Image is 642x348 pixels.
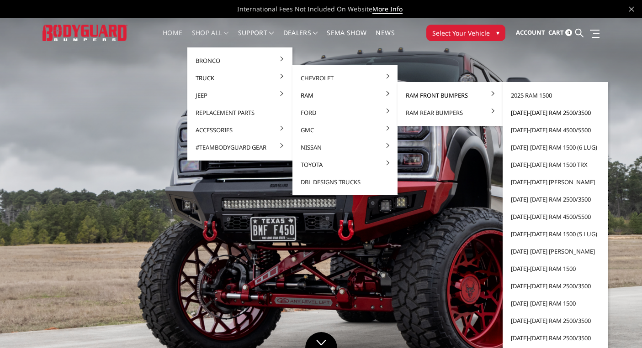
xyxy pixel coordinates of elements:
[296,104,394,121] a: Ford
[548,28,564,36] span: Cart
[516,21,545,45] a: Account
[506,329,604,347] a: [DATE]-[DATE] Ram 2500/3500
[506,104,604,121] a: [DATE]-[DATE] Ram 2500/3500
[327,30,366,47] a: SEMA Show
[296,139,394,156] a: Nissan
[283,30,318,47] a: Dealers
[506,87,604,104] a: 2025 Ram 1500
[296,87,394,104] a: Ram
[548,21,572,45] a: Cart 0
[191,121,289,139] a: Accessories
[305,332,337,348] a: Click to Down
[600,177,609,191] button: 2 of 5
[506,191,604,208] a: [DATE]-[DATE] Ram 2500/3500
[600,220,609,235] button: 5 of 5
[506,260,604,277] a: [DATE]-[DATE] Ram 1500
[432,28,490,38] span: Select Your Vehicle
[506,277,604,295] a: [DATE]-[DATE] Ram 2500/3500
[191,69,289,87] a: Truck
[600,206,609,220] button: 4 of 5
[496,28,499,37] span: ▾
[506,208,604,225] a: [DATE]-[DATE] Ram 4500/5500
[296,121,394,139] a: GMC
[401,87,499,104] a: Ram Front Bumpers
[516,28,545,36] span: Account
[296,156,394,173] a: Toyota
[376,30,394,47] a: News
[296,173,394,191] a: DBL Designs Trucks
[506,139,604,156] a: [DATE]-[DATE] Ram 1500 (6 lug)
[191,87,289,104] a: Jeep
[600,162,609,177] button: 1 of 5
[191,139,289,156] a: #TeamBodyguard Gear
[506,295,604,312] a: [DATE]-[DATE] Ram 1500
[163,30,182,47] a: Home
[506,156,604,173] a: [DATE]-[DATE] Ram 1500 TRX
[506,243,604,260] a: [DATE]-[DATE] [PERSON_NAME]
[191,52,289,69] a: Bronco
[426,25,505,41] button: Select Your Vehicle
[596,304,642,348] iframe: Chat Widget
[401,104,499,121] a: Ram Rear Bumpers
[191,104,289,121] a: Replacement Parts
[42,25,128,42] img: BODYGUARD BUMPERS
[192,30,229,47] a: shop all
[600,191,609,206] button: 3 of 5
[372,5,403,14] a: More Info
[506,312,604,329] a: [DATE]-[DATE] Ram 2500/3500
[506,225,604,243] a: [DATE]-[DATE] Ram 1500 (5 lug)
[506,173,604,191] a: [DATE]-[DATE] [PERSON_NAME]
[565,29,572,36] span: 0
[506,121,604,139] a: [DATE]-[DATE] Ram 4500/5500
[238,30,274,47] a: Support
[296,69,394,87] a: Chevrolet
